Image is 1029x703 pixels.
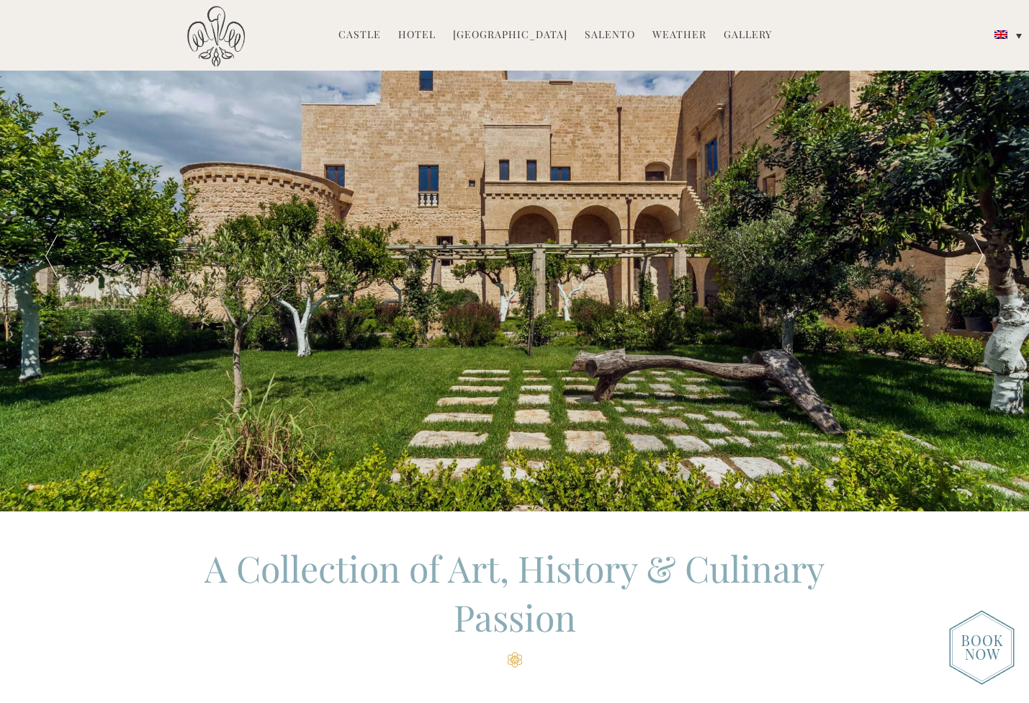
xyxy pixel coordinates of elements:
[724,27,772,44] a: Gallery
[585,27,635,44] a: Salento
[994,30,1007,39] img: English
[949,610,1015,685] img: new-booknow.png
[187,6,245,67] img: Castello di Ugento
[453,27,567,44] a: [GEOGRAPHIC_DATA]
[338,27,381,44] a: Castle
[205,544,824,641] span: A Collection of Art, History & Culinary Passion
[652,27,706,44] a: Weather
[398,27,436,44] a: Hotel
